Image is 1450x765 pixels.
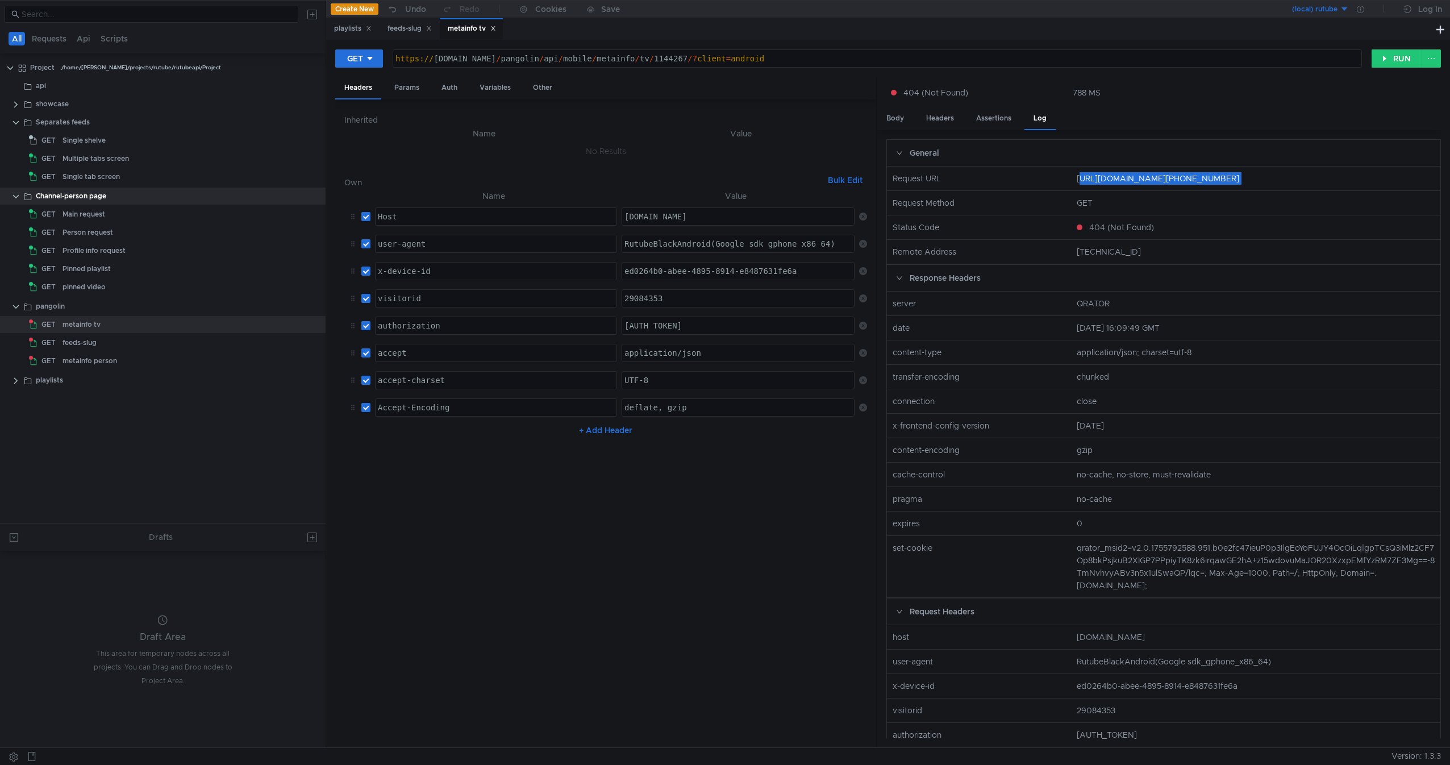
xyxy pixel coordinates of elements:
[888,172,1072,185] nz-col: Request URL
[877,108,913,129] div: Body
[1072,322,1439,334] nz-col: [DATE] 16:09:49 GMT
[41,168,56,185] span: GET
[524,77,561,98] div: Other
[888,517,1072,530] nz-col: expires
[149,530,173,544] div: Drafts
[1072,631,1439,643] nz-col: [DOMAIN_NAME]
[30,59,55,76] div: Project
[41,278,56,296] span: GET
[1072,371,1439,383] nz-col: chunked
[1072,729,1439,741] nz-col: [AUTH_TOKEN]
[1072,680,1439,692] nz-col: ed0264b0-abee-4895-8914-e8487631fe6a
[41,334,56,351] span: GET
[1072,246,1439,258] nz-col: [TECHNICAL_ID]
[903,86,968,99] span: 404 (Not Found)
[887,598,1440,625] div: Request Headers
[888,221,1072,234] nz-col: Status Code
[334,23,372,35] div: playlists
[63,224,113,241] div: Person request
[28,32,70,45] button: Requests
[353,127,615,140] th: Name
[9,32,25,45] button: All
[1072,655,1439,668] nz-col: RutubeBlackAndroid(Google sdk_gphone_x86_64)
[1372,49,1422,68] button: RUN
[385,77,428,98] div: Params
[36,298,65,315] div: pangolin
[97,32,131,45] button: Scripts
[1072,419,1439,432] nz-col: [DATE]
[1072,395,1439,408] nz-col: close
[617,189,855,203] th: Value
[1072,468,1439,481] nz-col: no-cache, no-store, must-revalidate
[470,77,520,98] div: Variables
[888,655,1072,668] nz-col: user-agent
[1072,542,1439,592] nz-col: qrator_msid2=v2.0.1755792588.951.b0e2fc47ieuP0p3I|gEoYoFUJY4OcOiLq|gpTCsQ3iMlz2CF7Op8bkPsjkuB2XIG...
[888,729,1072,741] nz-col: authorization
[41,242,56,259] span: GET
[1072,346,1439,359] nz-col: application/json; charset=utf-8
[41,260,56,277] span: GET
[63,334,97,351] div: feeds-slug
[331,3,378,15] button: Create New
[63,352,117,369] div: metainfo person
[388,23,432,35] div: feeds-slug
[344,113,867,127] h6: Inherited
[344,176,823,189] h6: Own
[535,2,566,16] div: Cookies
[378,1,434,18] button: Undo
[41,352,56,369] span: GET
[432,77,466,98] div: Auth
[347,52,363,65] div: GET
[887,140,1440,166] div: General
[967,108,1020,129] div: Assertions
[41,150,56,167] span: GET
[63,132,106,149] div: Single shelve
[36,114,90,131] div: Separates feeds
[1072,493,1439,505] nz-col: no-cache
[1073,88,1101,98] div: 788 MS
[888,704,1072,717] nz-col: visitorid
[63,278,106,296] div: pinned video
[1072,172,1439,185] nz-col: [URL][DOMAIN_NAME][PHONE_NUMBER]
[22,8,291,20] input: Search...
[63,168,120,185] div: Single tab screen
[434,1,488,18] button: Redo
[1292,4,1338,15] div: (local) rutube
[63,260,111,277] div: Pinned playlist
[888,493,1072,505] nz-col: pragma
[1089,221,1154,234] span: 404 (Not Found)
[601,5,620,13] div: Save
[1024,108,1056,130] div: Log
[335,77,381,99] div: Headers
[335,49,383,68] button: GET
[63,150,129,167] div: Multiple tabs screen
[41,206,56,223] span: GET
[41,316,56,333] span: GET
[1072,517,1439,530] nz-col: 0
[888,419,1072,432] nz-col: x-frontend-config-version
[917,108,963,129] div: Headers
[1418,2,1442,16] div: Log In
[36,77,46,94] div: api
[63,242,126,259] div: Profile info request
[73,32,94,45] button: Api
[888,246,1072,258] nz-col: Remote Address
[888,297,1072,310] nz-col: server
[36,188,106,205] div: Channel-person page
[888,542,1072,592] nz-col: set-cookie
[1072,197,1439,209] nz-col: GET
[1072,444,1439,456] nz-col: gzip
[888,680,1072,692] nz-col: x-device-id
[41,132,56,149] span: GET
[823,173,867,187] button: Bulk Edit
[41,224,56,241] span: GET
[615,127,868,140] th: Value
[887,265,1440,291] div: Response Headers
[888,468,1072,481] nz-col: cache-control
[888,197,1072,209] nz-col: Request Method
[888,371,1072,383] nz-col: transfer-encoding
[370,189,617,203] th: Name
[460,2,480,16] div: Redo
[63,206,105,223] div: Main request
[63,316,101,333] div: metainfo tv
